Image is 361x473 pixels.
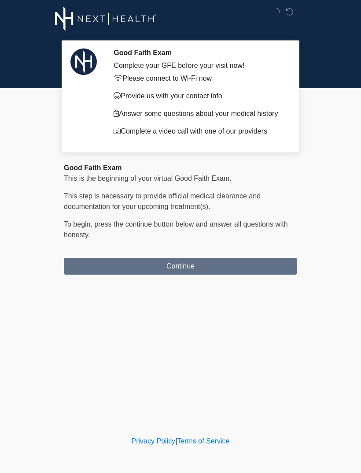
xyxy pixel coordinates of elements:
[114,108,284,119] p: Answer some questions about your medical history
[114,60,284,71] div: Complete your GFE before your visit now!
[64,175,232,182] span: This is the beginning of your virtual Good Faith Exam.
[114,126,284,137] p: Complete a video call with one of our providers
[64,192,261,210] span: This step is necessary to provide official medical clearance and documentation for your upcoming ...
[64,163,297,173] div: Good Faith Exam
[175,437,177,445] a: |
[114,73,284,84] p: Please connect to Wi-Fi now
[70,48,97,75] img: Agent Avatar
[55,7,157,31] img: Next-Health Logo
[114,91,284,101] p: Provide us with your contact info
[177,437,229,445] a: Terms of Service
[114,48,284,57] h2: Good Faith Exam
[64,220,288,238] span: To begin, ﻿﻿﻿﻿﻿﻿press the continue button below and answer all questions with honesty.
[132,437,176,445] a: Privacy Policy
[64,258,297,275] button: Continue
